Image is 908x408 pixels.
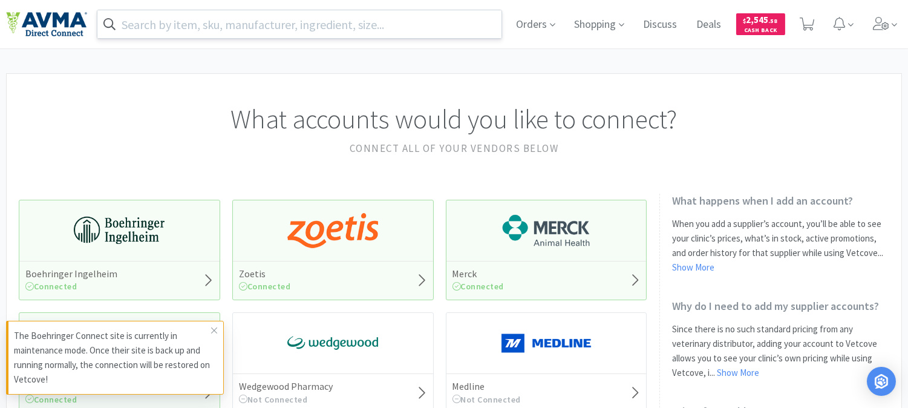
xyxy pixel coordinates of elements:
[743,27,778,35] span: Cash Back
[501,212,592,249] img: 6d7abf38e3b8462597f4a2f88dede81e_176.png
[452,380,521,393] h5: Medline
[452,394,521,405] span: Not Connected
[25,281,77,292] span: Connected
[25,268,117,280] h5: Boehringer Ingelheim
[19,140,889,157] h2: Connect all of your vendors below
[672,322,889,380] p: Since there is no such standard pricing from any veterinary distributor, adding your account to V...
[672,262,714,273] a: Show More
[6,12,87,37] img: e4e33dab9f054f5782a47901c742baa9_102.png
[736,8,785,41] a: $2,545.58Cash Back
[287,212,378,249] img: a673e5ab4e5e497494167fe422e9a3ab.png
[672,217,889,275] p: When you add a supplier’s account, you’ll be able to see your clinic’s prices, what’s in stock, a...
[19,98,889,140] h1: What accounts would you like to connect?
[239,281,291,292] span: Connected
[672,194,889,208] h2: What happens when I add an account?
[692,19,727,30] a: Deals
[867,367,896,396] div: Open Intercom Messenger
[239,268,291,280] h5: Zoetis
[25,394,77,405] span: Connected
[452,281,505,292] span: Connected
[14,329,211,387] p: The Boehringer Connect site is currently in maintenance mode. Once their site is back up and runn...
[743,14,778,25] span: 2,545
[672,299,889,313] h2: Why do I need to add my supplier accounts?
[501,325,592,361] img: a646391c64b94eb2892348a965bf03f3_134.png
[97,10,501,38] input: Search by item, sku, manufacturer, ingredient, size...
[239,394,308,405] span: Not Connected
[239,380,333,393] h5: Wedgewood Pharmacy
[743,17,746,25] span: $
[717,367,759,378] a: Show More
[287,325,378,361] img: e40baf8987b14801afb1611fffac9ca4_8.png
[74,212,165,249] img: 730db3968b864e76bcafd0174db25112_22.png
[639,19,682,30] a: Discuss
[452,268,505,280] h5: Merck
[769,17,778,25] span: . 58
